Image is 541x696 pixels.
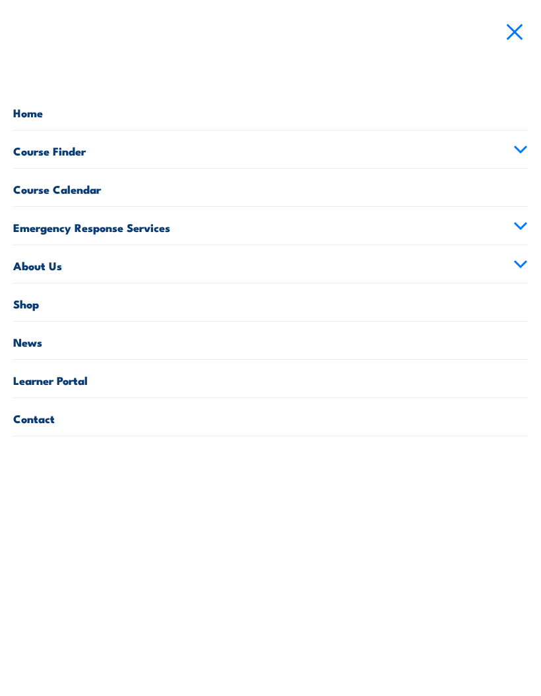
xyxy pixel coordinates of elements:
a: Home [13,92,528,130]
a: About Us [13,245,528,283]
a: Shop [13,283,528,321]
a: Emergency Response Services [13,207,528,245]
a: Course Finder [13,130,528,168]
a: Contact [13,398,528,436]
a: News [13,322,528,359]
a: Course Calendar [13,169,528,206]
a: Learner Portal [13,360,528,397]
